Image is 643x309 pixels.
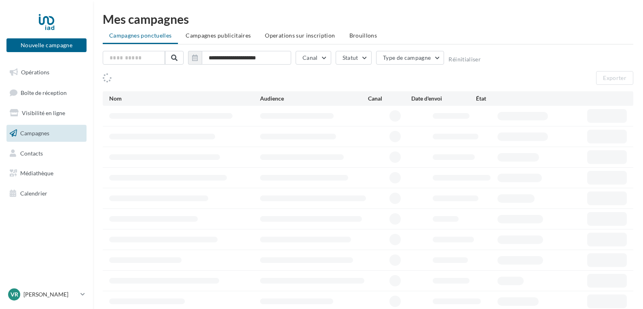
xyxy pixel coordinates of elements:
span: Contacts [20,149,43,156]
div: Nom [109,95,260,103]
a: Campagnes [5,125,88,142]
span: Vr [11,290,18,298]
button: Nouvelle campagne [6,38,87,52]
span: Campagnes [20,130,49,137]
a: Boîte de réception [5,84,88,101]
button: Réinitialiser [448,56,481,63]
a: Contacts [5,145,88,162]
a: Calendrier [5,185,88,202]
div: Date d'envoi [411,95,476,103]
span: Brouillons [349,32,377,39]
span: Boîte de réception [21,89,67,96]
p: [PERSON_NAME] [23,290,77,298]
div: Canal [368,95,411,103]
span: Calendrier [20,190,47,197]
button: Type de campagne [376,51,444,65]
a: Vr [PERSON_NAME] [6,287,87,302]
span: Médiathèque [20,170,53,177]
span: Visibilité en ligne [22,109,65,116]
div: Audience [260,95,368,103]
a: Visibilité en ligne [5,105,88,122]
button: Exporter [596,71,633,85]
a: Médiathèque [5,165,88,182]
span: Operations sur inscription [265,32,335,39]
button: Canal [296,51,331,65]
span: Campagnes publicitaires [186,32,251,39]
span: Opérations [21,69,49,76]
a: Opérations [5,64,88,81]
div: Mes campagnes [103,13,633,25]
div: État [476,95,541,103]
button: Statut [336,51,372,65]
